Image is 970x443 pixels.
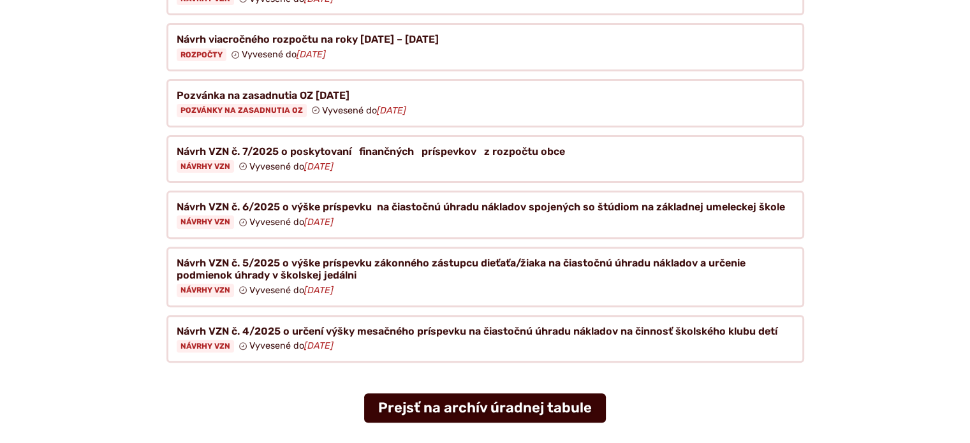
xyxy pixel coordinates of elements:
[166,23,804,71] a: Návrh viacročného rozpočtu na roky [DATE] – [DATE] Rozpočty Vyvesené do[DATE]
[166,135,804,184] a: Návrh VZN č. 7/2025 o poskytovaní finančných príspevkov z rozpočtu obce Návrhy VZN Vyvesené do[DATE]
[166,315,804,363] a: Návrh VZN č. 4/2025 o určení výšky mesačného príspevku na čiastočnú úhradu nákladov na činnosť šk...
[364,393,606,423] a: Prejsť na archív úradnej tabule
[166,191,804,239] a: Návrh VZN č. 6/2025 o výške príspevku na čiastočnú úhradu nákladov spojených so štúdiom na základ...
[166,79,804,127] a: Pozvánka na zasadnutia OZ [DATE] Pozvánky na zasadnutia OZ Vyvesené do[DATE]
[166,247,804,307] a: Návrh VZN č. 5/2025 o výške príspevku zákonného zástupcu dieťaťa/žiaka na čiastočnú úhradu náklad...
